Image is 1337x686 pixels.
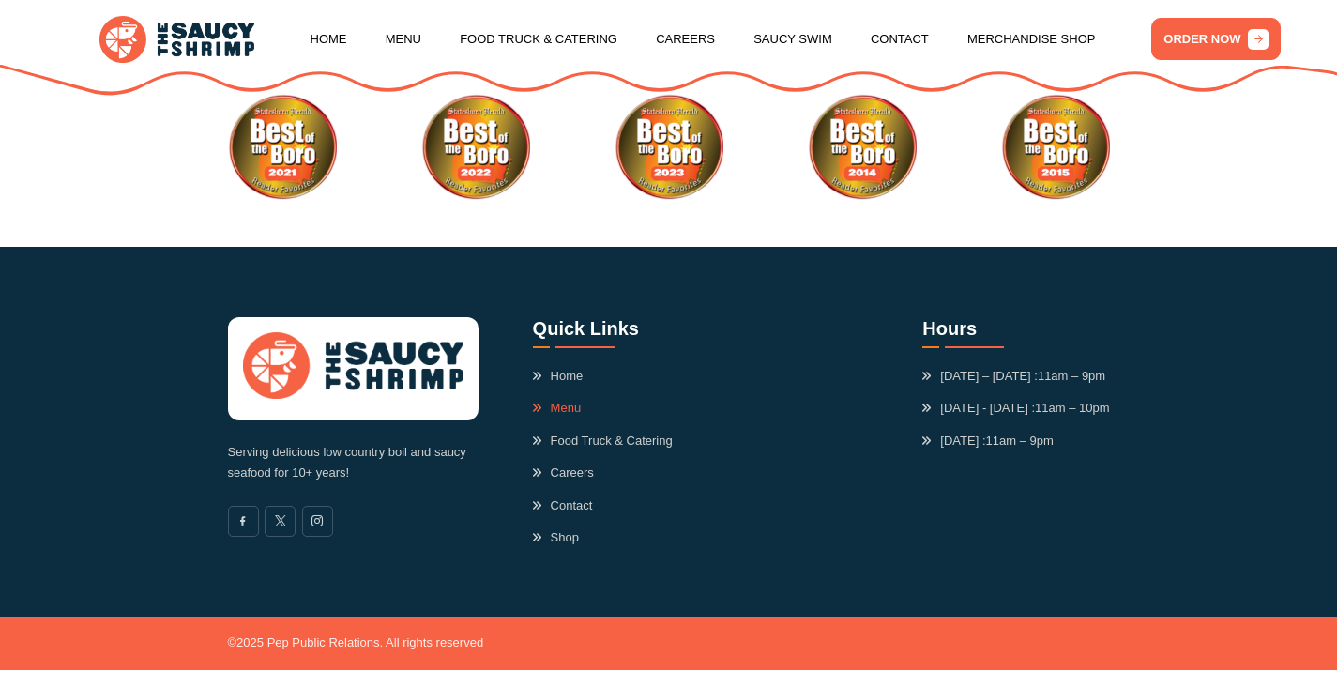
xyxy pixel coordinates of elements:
[533,432,673,450] a: Food Truck & Catering
[871,4,929,75] a: Contact
[753,4,832,75] a: Saucy Swim
[1151,18,1281,60] a: ORDER NOW
[533,464,594,482] a: Careers
[1001,93,1110,202] img: Best of the Boro
[99,16,254,63] img: logo
[922,317,1109,349] h3: Hours
[533,399,582,418] a: Menu
[615,93,723,202] img: Best of the Boro
[922,399,1109,418] span: [DATE] - [DATE] :
[460,4,617,75] a: Food Truck & Catering
[922,367,1105,386] span: [DATE] – [DATE] :
[922,432,1053,450] span: [DATE] :
[533,496,593,515] a: Contact
[615,93,723,202] div: 10 / 10
[228,93,337,202] div: 8 / 10
[228,633,484,654] p: © 2025 Pep Public Relations. All rights reserved
[386,4,421,75] a: Menu
[533,317,674,349] h3: Quick Links
[533,367,584,386] a: Home
[808,93,917,202] div: 1 / 10
[311,4,347,75] a: Home
[656,4,715,75] a: Careers
[228,442,479,485] p: Serving delicious low country boil and saucy seafood for 10+ years!
[421,93,530,202] img: Best of the Boro
[986,434,1054,448] span: 11am – 9pm
[243,332,463,399] img: logo
[808,93,917,202] img: Best of the Boro
[1038,369,1105,383] span: 11am – 9pm
[967,4,1096,75] a: Merchandise Shop
[421,93,530,202] div: 9 / 10
[1035,401,1110,415] span: 11am – 10pm
[1001,93,1110,202] div: 2 / 10
[533,528,579,547] a: Shop
[228,93,337,202] img: Best of the Boro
